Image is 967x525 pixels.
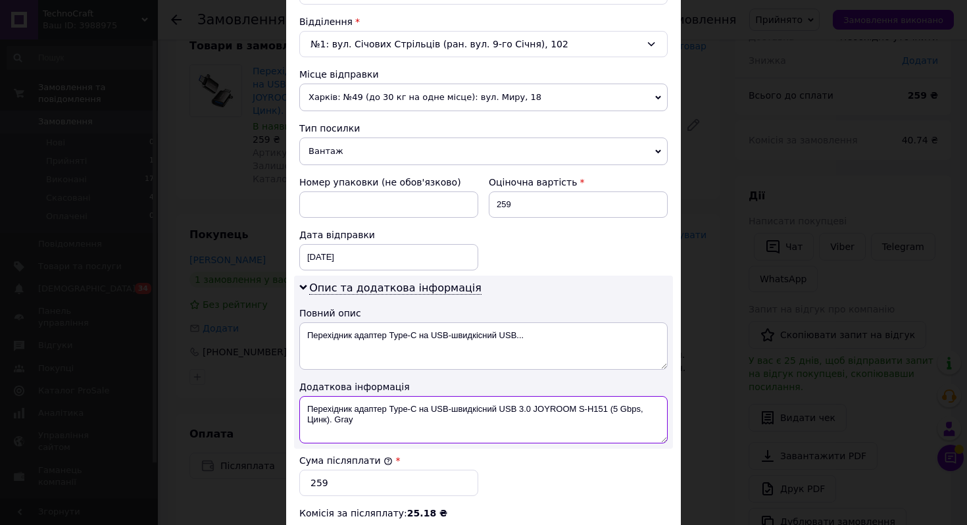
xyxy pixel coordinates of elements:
[299,455,393,466] label: Сума післяплати
[299,123,360,134] span: Тип посилки
[299,380,668,393] div: Додаткова інформація
[299,15,668,28] div: Відділення
[299,137,668,165] span: Вантаж
[299,228,478,241] div: Дата відправки
[299,307,668,320] div: Повний опис
[299,396,668,443] textarea: Перехідник адаптер Type-C на USB-швидкісний USB 3.0 JOYROOM S-H151 (5 Gbps, Цинк). Gray
[299,507,668,520] div: Комісія за післяплату:
[299,31,668,57] div: №1: вул. Січових Стрільців (ран. вул. 9-го Січня), 102
[299,69,379,80] span: Місце відправки
[299,84,668,111] span: Харків: №49 (до 30 кг на одне місце): вул. Миру, 18
[309,282,482,295] span: Опис та додаткова інформація
[299,176,478,189] div: Номер упаковки (не обов'язково)
[489,176,668,189] div: Оціночна вартість
[299,322,668,370] textarea: Перехідник адаптер Type-C на USB-швидкісний USB...
[407,508,447,518] span: 25.18 ₴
